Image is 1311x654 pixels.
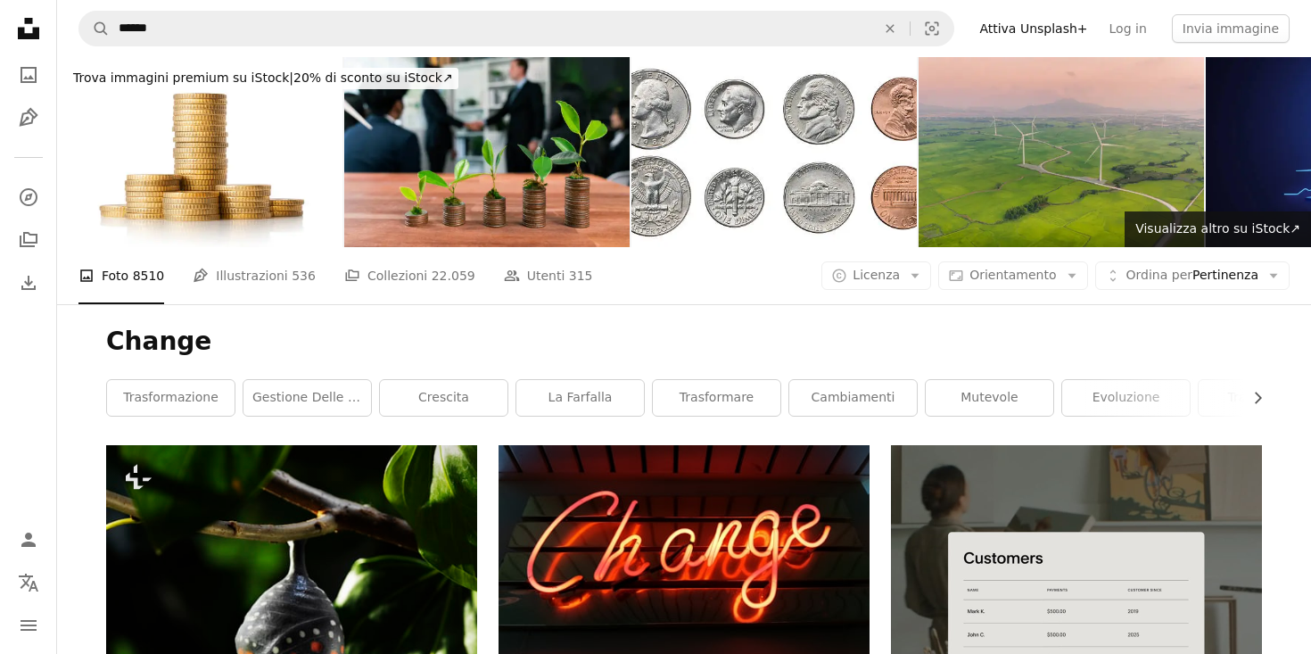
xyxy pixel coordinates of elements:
[11,57,46,93] a: Foto
[1126,268,1192,282] span: Ordina per
[870,12,910,46] button: Elimina
[631,57,917,247] img: Noi monete
[11,265,46,301] a: Cronologia download
[938,261,1087,290] button: Orientamento
[919,57,1204,247] img: view of turbine green energy electricity, windmill for electric power production, Wind turbines g...
[1126,267,1258,285] span: Pertinenza
[380,380,507,416] a: crescita
[653,380,780,416] a: trasformare
[68,68,458,89] div: 20% di sconto su iStock ↗
[11,565,46,600] button: Lingua
[243,380,371,416] a: Gestione delle modifiche
[569,266,593,286] span: 315
[499,542,870,558] a: Cambia la segnaletica luminosa al neon
[78,11,954,46] form: Trova visual in tutto il sito
[911,12,953,46] button: Ricerca visiva
[79,12,110,46] button: Cerca su Unsplash
[11,522,46,558] a: Accedi / Registrati
[969,268,1056,282] span: Orientamento
[1099,14,1158,43] a: Log in
[516,380,644,416] a: la farfalla
[1062,380,1190,416] a: evoluzione
[11,179,46,215] a: Esplora
[57,57,469,100] a: Trova immagini premium su iStock|20% di sconto su iStock↗
[73,70,293,85] span: Trova immagini premium su iStock |
[499,445,870,654] img: Cambia la segnaletica luminosa al neon
[292,266,316,286] span: 536
[432,266,475,286] span: 22.059
[11,608,46,643] button: Menu
[1125,211,1311,247] a: Visualizza altro su iStock↗
[853,268,900,282] span: Licenza
[504,247,593,304] a: Utenti 315
[969,14,1098,43] a: Attiva Unsplash+
[107,380,235,416] a: trasformazione
[1172,14,1290,43] button: Invia immagine
[1135,221,1300,236] span: Visualizza altro su iStock ↗
[57,57,342,247] img: Pila di monete d'oro su sfondo bianco
[821,261,931,290] button: Licenza
[1241,380,1262,416] button: scorri la lista a destra
[344,57,630,247] img: Organic money growth investment concept with stacking coin and plant. Quaint
[1095,261,1290,290] button: Ordina perPertinenza
[926,380,1053,416] a: mutevole
[789,380,917,416] a: Cambiamenti
[193,247,316,304] a: Illustrazioni 536
[106,326,1262,358] h1: Change
[344,247,475,304] a: Collezioni 22.059
[11,222,46,258] a: Collezioni
[11,100,46,136] a: Illustrazioni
